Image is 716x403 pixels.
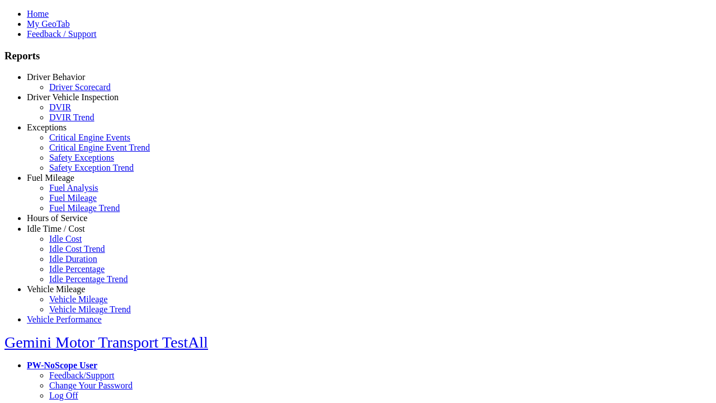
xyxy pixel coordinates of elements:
[27,123,67,132] a: Exceptions
[27,173,74,182] a: Fuel Mileage
[49,113,94,122] a: DVIR Trend
[49,163,134,172] a: Safety Exception Trend
[27,360,97,370] a: PW-NoScope User
[4,50,712,62] h3: Reports
[49,254,97,264] a: Idle Duration
[27,213,87,223] a: Hours of Service
[27,315,102,324] a: Vehicle Performance
[27,72,85,82] a: Driver Behavior
[49,193,97,203] a: Fuel Mileage
[49,294,107,304] a: Vehicle Mileage
[49,133,130,142] a: Critical Engine Events
[49,223,143,233] a: HOS Explanation Reports
[49,82,111,92] a: Driver Scorecard
[49,304,131,314] a: Vehicle Mileage Trend
[49,391,78,400] a: Log Off
[49,203,120,213] a: Fuel Mileage Trend
[27,19,70,29] a: My GeoTab
[49,381,133,390] a: Change Your Password
[27,224,85,233] a: Idle Time / Cost
[49,274,128,284] a: Idle Percentage Trend
[49,244,105,254] a: Idle Cost Trend
[49,264,105,274] a: Idle Percentage
[49,371,114,380] a: Feedback/Support
[27,92,119,102] a: Driver Vehicle Inspection
[4,334,208,351] a: Gemini Motor Transport TestAll
[49,143,150,152] a: Critical Engine Event Trend
[27,284,85,294] a: Vehicle Mileage
[27,9,49,18] a: Home
[49,102,71,112] a: DVIR
[27,29,96,39] a: Feedback / Support
[49,183,98,193] a: Fuel Analysis
[49,234,82,243] a: Idle Cost
[49,153,114,162] a: Safety Exceptions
